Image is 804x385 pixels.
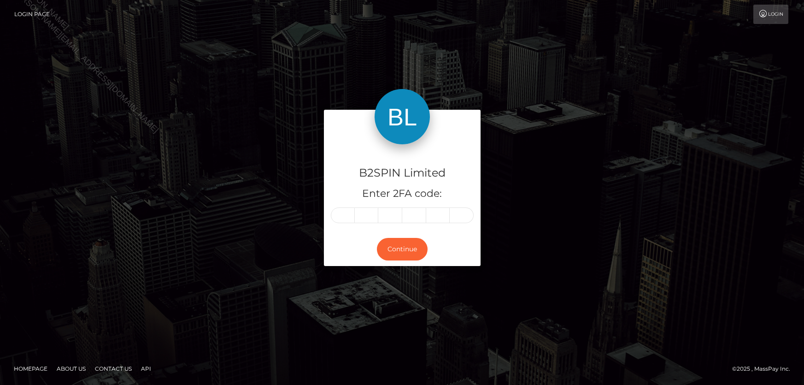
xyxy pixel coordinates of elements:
[377,238,428,261] button: Continue
[14,5,50,24] a: Login Page
[331,165,474,181] h4: B2SPIN Limited
[331,187,474,201] h5: Enter 2FA code:
[375,89,430,144] img: B2SPIN Limited
[53,361,89,376] a: About Us
[753,5,788,24] a: Login
[10,361,51,376] a: Homepage
[732,364,797,374] div: © 2025 , MassPay Inc.
[91,361,135,376] a: Contact Us
[137,361,155,376] a: API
